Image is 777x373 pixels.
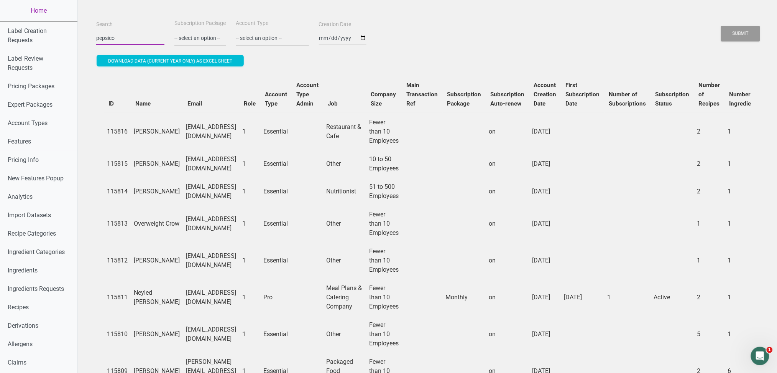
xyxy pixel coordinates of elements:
b: Job [328,100,338,107]
td: 1 [725,279,764,316]
td: [PERSON_NAME] [131,316,183,353]
td: on [486,150,529,178]
td: 1 [725,113,764,150]
b: Subscription Package [447,91,481,107]
td: 10 to 50 Employees [366,150,402,178]
td: [DATE] [529,316,561,353]
td: [EMAIL_ADDRESS][DOMAIN_NAME] [183,279,240,316]
td: 1 [725,316,764,353]
td: [DATE] [529,178,561,205]
b: ID [108,100,114,107]
td: on [486,113,529,150]
td: 115811 [104,279,131,316]
td: [DATE] [529,205,561,242]
label: Search [96,21,113,28]
td: [DATE] [529,150,561,178]
td: [DATE] [529,242,561,279]
b: Account Creation Date [534,82,557,107]
td: 2 [694,178,725,205]
td: Other [324,150,366,178]
td: 115815 [104,150,131,178]
td: Active [651,279,694,316]
b: Subscription Auto-renew [491,91,525,107]
td: Essential [261,113,292,150]
td: 1 [240,150,261,178]
td: 1 [240,242,261,279]
td: on [486,242,529,279]
td: 1 [725,242,764,279]
b: Role [244,100,256,107]
td: Fewer than 10 Employees [366,316,402,353]
label: Account Type [236,20,269,27]
td: 1 [240,205,261,242]
td: Fewer than 10 Employees [366,242,402,279]
td: Meal Plans & Catering Company [324,279,366,316]
td: Fewer than 10 Employees [366,205,402,242]
td: 115816 [104,113,131,150]
td: 1 [694,205,725,242]
td: [DATE] [529,113,561,150]
b: Account Type [265,91,287,107]
td: Essential [261,242,292,279]
b: First Subscription Date [566,82,600,107]
b: Email [187,100,202,107]
td: 1 [725,150,764,178]
td: [EMAIL_ADDRESS][DOMAIN_NAME] [183,242,240,279]
td: 51 to 500 Employees [366,178,402,205]
td: Restaurant & Cafe [324,113,366,150]
td: 1 [694,242,725,279]
td: 1 [240,178,261,205]
td: [PERSON_NAME] [131,113,183,150]
b: Number of Recipes [699,82,720,107]
b: Number of Subscriptions [609,91,646,107]
b: Company Size [371,91,396,107]
td: Nutritionist [324,178,366,205]
td: 1 [240,279,261,316]
td: 1 [240,113,261,150]
td: Overweight Crow [131,205,183,242]
td: Other [324,316,366,353]
td: [DATE] [529,279,561,316]
td: 1 [725,178,764,205]
b: Subscription Status [655,91,690,107]
td: Other [324,205,366,242]
td: [EMAIL_ADDRESS][DOMAIN_NAME] [183,113,240,150]
td: Fewer than 10 Employees [366,279,402,316]
b: Name [135,100,151,107]
td: [PERSON_NAME] [131,242,183,279]
td: 115812 [104,242,131,279]
b: Account Type Admin [297,82,319,107]
td: Neyled [PERSON_NAME] [131,279,183,316]
td: on [486,279,529,316]
b: Main Transaction Ref [407,82,438,107]
td: [EMAIL_ADDRESS][DOMAIN_NAME] [183,316,240,353]
td: [PERSON_NAME] [131,150,183,178]
td: 2 [694,279,725,316]
td: 115814 [104,178,131,205]
td: 2 [694,113,725,150]
td: [EMAIL_ADDRESS][DOMAIN_NAME] [183,205,240,242]
td: 1 [240,316,261,353]
td: Other [324,242,366,279]
td: 115813 [104,205,131,242]
td: on [486,316,529,353]
td: Essential [261,150,292,178]
b: Number of Ingredients [729,91,760,107]
td: Pro [261,279,292,316]
td: 115810 [104,316,131,353]
td: Monthly [443,279,486,316]
td: 1 [725,205,764,242]
td: [DATE] [561,279,605,316]
td: Essential [261,178,292,205]
span: 1 [767,347,773,353]
span: Download data (current year only) as excel sheet [108,58,232,64]
button: Submit [721,26,760,41]
td: [EMAIL_ADDRESS][DOMAIN_NAME] [183,178,240,205]
label: Creation Date [319,21,352,28]
td: 2 [694,150,725,178]
label: Subscription Package [174,20,226,27]
td: Fewer than 10 Employees [366,113,402,150]
td: [EMAIL_ADDRESS][DOMAIN_NAME] [183,150,240,178]
button: Download data (current year only) as excel sheet [97,55,244,66]
td: on [486,205,529,242]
